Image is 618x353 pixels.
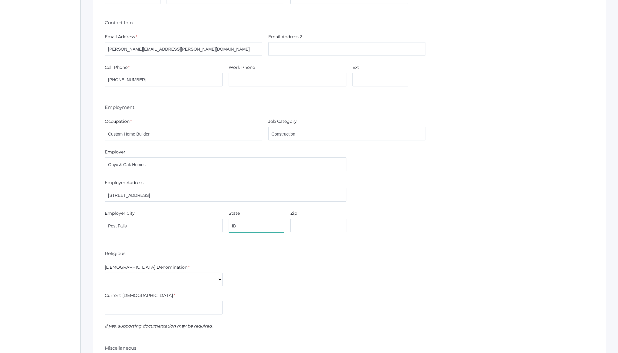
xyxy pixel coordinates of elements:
h6: Miscellaneous [105,345,136,351]
em: If yes, supporting documentation may be required. [105,323,213,329]
label: Ext [352,64,359,71]
label: Cell Phone [105,64,127,71]
label: Employer City [105,210,135,217]
label: Occupation [105,118,130,125]
label: State [229,210,240,217]
label: Email Address [105,34,135,40]
label: Work Phone [229,64,255,71]
h6: Employment [105,104,134,110]
h6: Contact Info [105,20,133,25]
label: Employer Address [105,180,144,186]
label: Current [DEMOGRAPHIC_DATA] [105,292,173,299]
label: [DEMOGRAPHIC_DATA] Denomination [105,264,187,271]
label: Email Address 2 [268,34,302,40]
label: Zip [290,210,297,217]
label: Employer [105,149,125,155]
h6: Religious [105,250,125,256]
label: Job Category [268,118,297,125]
